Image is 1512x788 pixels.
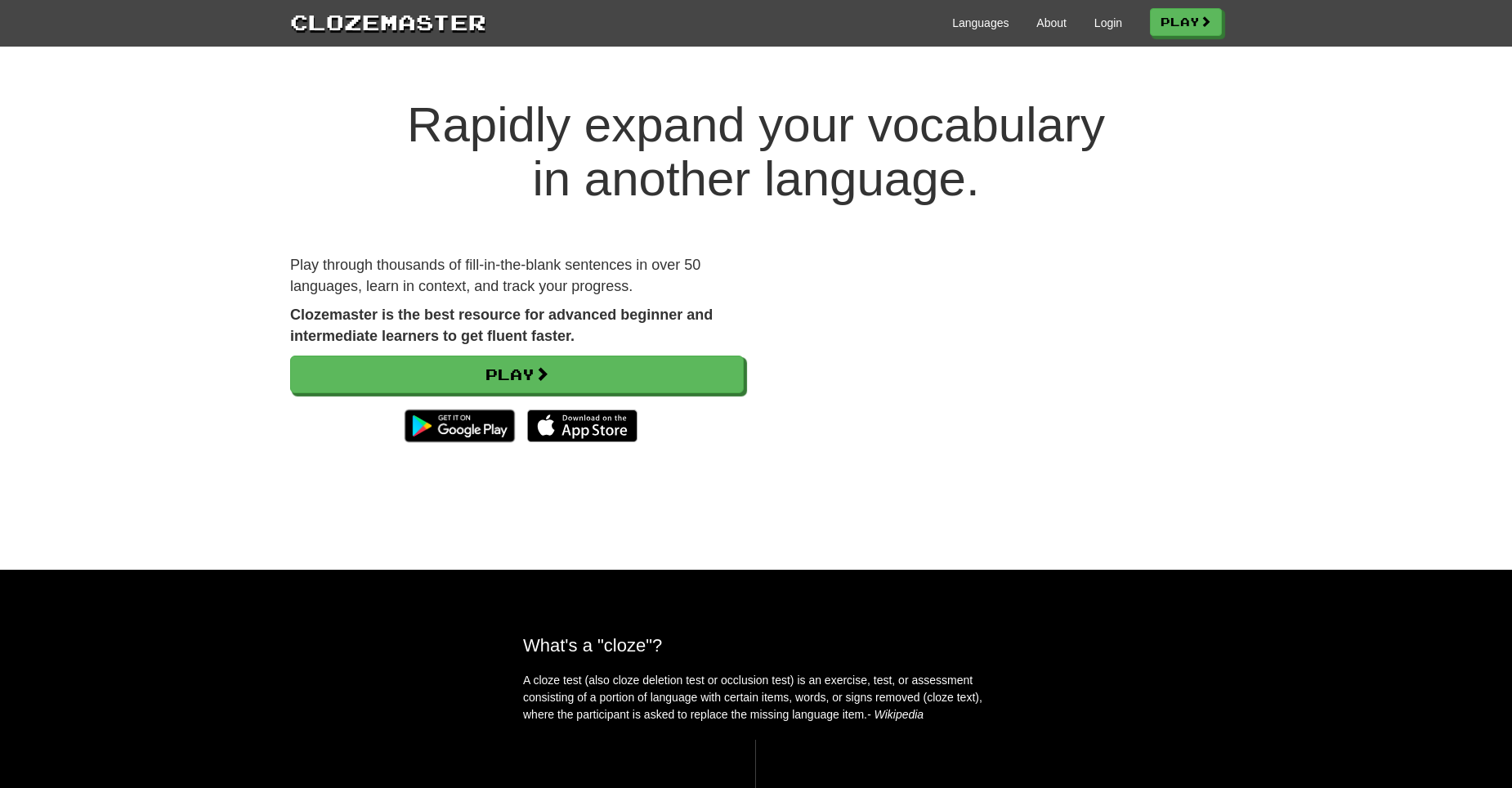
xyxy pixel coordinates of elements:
a: Login [1094,15,1122,31]
a: Play [1150,8,1222,36]
a: Languages [952,15,1009,31]
img: Download_on_the_App_Store_Badge_US-UK_135x40-25178aeef6eb6b83b96f5f2d004eda3bffbb37122de64afbaef7... [527,410,637,442]
p: A cloze test (also cloze deletion test or occlusion test) is an exercise, test, or assessment con... [523,672,989,723]
img: Get it on Google Play [396,401,523,450]
a: Clozemaster [290,7,486,37]
em: - Wikipedia [867,708,924,721]
a: About [1036,15,1067,31]
strong: Clozemaster is the best resource for advanced beginner and intermediate learners to get fluent fa... [290,307,713,344]
p: Play through thousands of fill-in-the-blank sentences in over 50 languages, learn in context, and... [290,255,744,297]
h2: What's a "cloze"? [523,635,989,656]
a: Play [290,356,744,393]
